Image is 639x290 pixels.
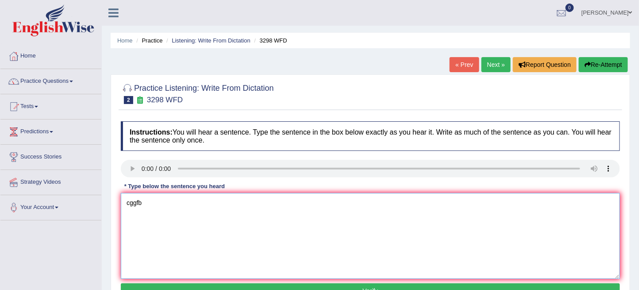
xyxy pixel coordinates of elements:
h4: You will hear a sentence. Type the sentence in the box below exactly as you hear it. Write as muc... [121,121,620,151]
a: « Prev [450,57,479,72]
span: 0 [566,4,574,12]
a: Listening: Write From Dictation [172,37,250,44]
h2: Practice Listening: Write From Dictation [121,82,274,104]
b: Instructions: [130,128,173,136]
a: Success Stories [0,145,101,167]
small: Exam occurring question [135,96,145,104]
a: Next » [481,57,511,72]
small: 3298 WFD [147,96,183,104]
li: 3298 WFD [252,36,287,45]
a: Predictions [0,120,101,142]
a: Tests [0,94,101,116]
div: * Type below the sentence you heard [121,182,228,190]
button: Report Question [513,57,577,72]
button: Re-Attempt [579,57,628,72]
span: 2 [124,96,133,104]
a: Home [0,44,101,66]
a: Home [117,37,133,44]
a: Your Account [0,195,101,217]
a: Practice Questions [0,69,101,91]
li: Practice [134,36,162,45]
a: Strategy Videos [0,170,101,192]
